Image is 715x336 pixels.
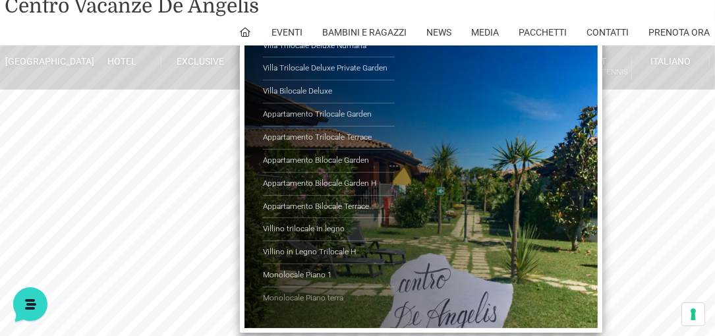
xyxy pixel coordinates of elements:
[11,11,221,53] h2: Ciao da De Angelis Resort 👋
[263,173,395,196] a: Appartamento Bilocale Garden H
[519,19,567,45] a: Pacchetti
[587,19,629,45] a: Contatti
[5,55,84,67] a: [GEOGRAPHIC_DATA]
[114,233,150,245] p: Messaggi
[427,19,452,45] a: News
[21,128,47,154] img: light
[21,105,112,116] span: Le tue conversazioni
[263,126,395,150] a: Appartamento Trilocale Terrace
[92,215,173,245] button: Messaggi
[263,241,395,264] a: Villino in Legno Trilocale H
[650,56,691,67] span: Italiano
[263,103,395,126] a: Appartamento Trilocale Garden
[55,142,201,155] p: Ciao! Benvenuto al [GEOGRAPHIC_DATA]! Come posso aiutarti!
[272,19,303,45] a: Eventi
[40,233,62,245] p: Home
[11,58,221,84] p: La nostra missione è rendere la tua esperienza straordinaria!
[263,150,395,173] a: Appartamento Bilocale Garden
[649,19,710,45] a: Prenota Ora
[21,166,243,192] button: Inizia una conversazione
[682,303,704,325] button: Le tue preferenze relative al consenso per le tecnologie di tracciamento
[263,80,395,103] a: Villa Bilocale Deluxe
[209,126,243,138] p: 3 mesi fa
[203,233,222,245] p: Aiuto
[117,105,243,116] a: [DEMOGRAPHIC_DATA] tutto
[11,285,50,324] iframe: Customerly Messenger Launcher
[263,287,395,310] a: Monolocale Piano terra
[172,215,253,245] button: Aiuto
[632,55,710,67] a: Italiano
[263,264,395,287] a: Monolocale Piano 1
[16,121,248,161] a: [PERSON_NAME]Ciao! Benvenuto al [GEOGRAPHIC_DATA]! Come posso aiutarti!3 mesi fa
[263,196,395,219] a: Appartamento Bilocale Terrace
[263,57,395,80] a: Villa Trilocale Deluxe Private Garden
[323,19,407,45] a: Bambini e Ragazzi
[11,215,92,245] button: Home
[472,19,500,45] a: Media
[263,35,395,58] a: Villa Trilocale Deluxe Numana
[86,174,194,184] span: Inizia una conversazione
[83,55,161,67] a: Hotel
[161,55,240,67] a: Exclusive
[263,218,395,241] a: Villino trilocale in legno
[55,126,201,140] span: [PERSON_NAME]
